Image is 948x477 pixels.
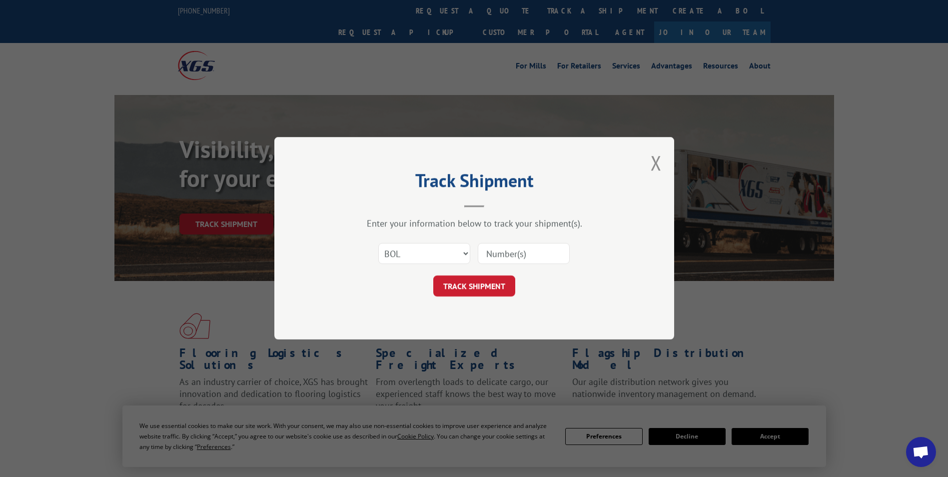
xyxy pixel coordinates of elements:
[906,437,936,467] div: Open chat
[651,149,662,176] button: Close modal
[478,243,570,264] input: Number(s)
[324,218,624,229] div: Enter your information below to track your shipment(s).
[324,173,624,192] h2: Track Shipment
[433,276,515,297] button: TRACK SHIPMENT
